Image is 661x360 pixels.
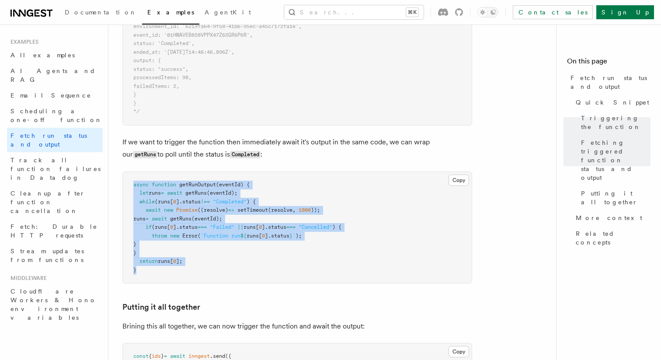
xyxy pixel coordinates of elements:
span: output: { [133,57,161,63]
code: Completed [230,151,261,158]
span: ((resolve) [198,207,228,213]
span: 0 [259,224,262,230]
span: getRuns [185,190,207,196]
a: Scheduling a one-off function [7,103,103,128]
span: `Function run [201,233,240,239]
span: ${ [240,233,247,239]
span: = [146,216,149,222]
span: } [133,267,136,273]
span: = [161,190,164,196]
a: Fetching triggered function status and output [578,135,651,185]
a: Related concepts [572,226,651,250]
a: Examples [142,3,199,24]
span: } [133,91,136,98]
p: Brining this all together, we can now trigger the function and await the output: [122,320,472,332]
span: failedItems: 2, [133,83,179,89]
a: Track all function failures in Datadog [7,152,103,185]
span: 0 [173,258,176,264]
span: ) { [247,199,256,205]
span: )); [311,207,320,213]
span: "Cancelled" [299,224,332,230]
span: === [198,224,207,230]
span: ids [152,353,161,359]
kbd: ⌘K [406,8,418,17]
span: Cloudflare Workers & Hono environment variables [10,288,97,321]
span: ended_at: '[DATE]T14:46:46.896Z', [133,49,234,55]
span: if [146,224,152,230]
span: Track all function failures in Datadog [10,157,101,181]
span: throw [152,233,167,239]
span: ({ [225,353,231,359]
span: ); [296,233,302,239]
span: .send [210,353,225,359]
span: = [164,353,167,359]
a: Cloudflare Workers & Hono environment variables [7,283,103,325]
a: Fetch: Durable HTTP requests [7,219,103,243]
span: ` [292,233,296,239]
span: } [133,250,136,256]
span: Triggering the function [581,114,651,131]
span: (runs[ [152,224,170,230]
span: Quick Snippet [576,98,649,107]
span: runs[ [247,233,262,239]
span: setTimeout [237,207,268,213]
span: Error [182,233,198,239]
span: let [139,190,149,196]
a: Fetch run status and output [7,128,103,152]
a: Sign Up [596,5,654,19]
span: ) { [332,224,341,230]
span: Email Sequence [10,92,91,99]
span: (resolve [268,207,292,213]
span: (runs[ [155,199,173,205]
span: runs[ [244,224,259,230]
span: runs [133,216,146,222]
span: Examples [147,9,194,16]
span: More context [576,213,642,222]
code: getRuns [133,151,157,158]
span: async [133,182,149,188]
span: Related concepts [576,229,651,247]
span: AgentKit [205,9,251,16]
span: "Failed" [210,224,234,230]
span: 0 [170,224,173,230]
a: Contact sales [513,5,593,19]
span: Promise [176,207,198,213]
span: new [170,233,179,239]
span: => [228,207,234,213]
span: while [139,199,155,205]
span: Middleware [7,275,47,282]
span: Fetching triggered function status and output [581,138,651,182]
span: await [146,207,161,213]
span: } [133,241,136,247]
span: return [139,258,158,264]
span: ]; [176,258,182,264]
a: Putting it all together [122,301,200,313]
span: const [133,353,149,359]
span: ].status [176,199,201,205]
span: Scheduling a one-off function [10,108,102,123]
span: } [289,233,292,239]
span: environment_id: '6219fa64-9f58-41b6-95ec-a45c7172fa1e', [133,23,302,29]
span: function [152,182,176,188]
span: processedItems: 98, [133,74,191,80]
span: || [237,224,244,230]
span: status: 'Completed', [133,40,195,46]
a: All examples [7,47,103,63]
span: } [133,100,136,106]
span: status: "success", [133,66,188,72]
span: 0 [262,233,265,239]
span: new [164,207,173,213]
span: await [170,353,185,359]
span: All examples [10,52,75,59]
span: !== [201,199,210,205]
span: { [149,353,152,359]
span: (eventId); [207,190,237,196]
button: Toggle dark mode [477,7,498,17]
a: Putting it all together [578,185,651,210]
span: ].status [173,224,198,230]
span: event_id: '01HWAVEB858VPPX47Z65GR6P6R', [133,32,253,38]
span: Putting it all together [581,189,651,206]
span: Cleanup after function cancellation [10,190,85,214]
span: === [286,224,296,230]
span: ].status [262,224,286,230]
